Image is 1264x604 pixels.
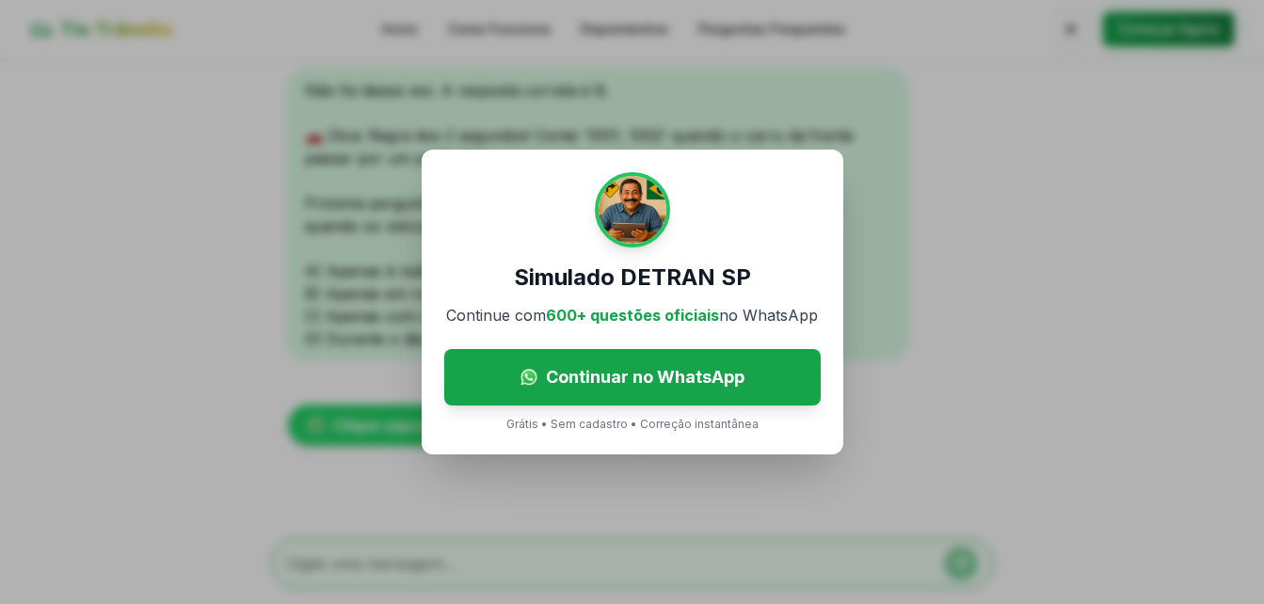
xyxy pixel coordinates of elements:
p: Grátis • Sem cadastro • Correção instantânea [506,417,759,432]
img: Tio Trânsito [595,172,670,247]
h3: Simulado DETRAN SP [514,262,751,293]
p: Continue com no WhatsApp [446,304,818,326]
span: Continuar no WhatsApp [546,364,744,390]
a: Continuar no WhatsApp [444,349,821,405]
span: 600+ questões oficiais [546,306,719,325]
